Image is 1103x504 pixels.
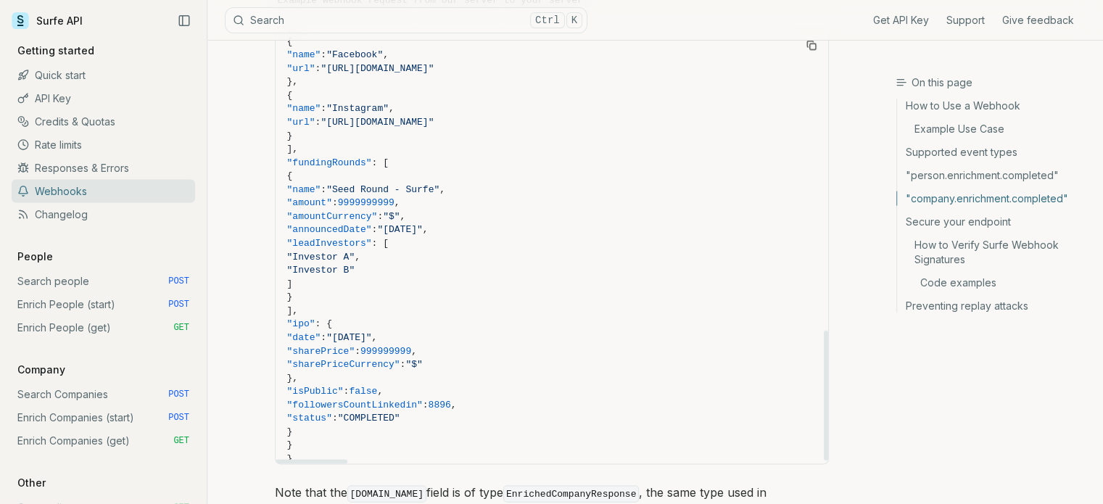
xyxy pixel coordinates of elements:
span: { [287,170,293,181]
span: "$" [405,359,422,370]
span: 8896 [429,400,451,410]
span: : [377,211,383,222]
a: How to Verify Surfe Webhook Signatures [897,234,1091,271]
span: : [423,400,429,410]
span: , [423,224,429,235]
span: } [287,131,293,141]
p: Getting started [12,44,100,58]
span: : [400,359,406,370]
span: "name" [287,103,321,114]
span: GET [173,322,189,334]
span: : { [315,318,332,329]
span: : [332,197,338,208]
span: "[DATE]" [377,224,422,235]
span: 999999999 [360,346,411,357]
span: "announcedDate" [287,224,372,235]
a: Search Companies POST [12,383,195,406]
span: , [411,346,417,357]
span: "COMPLETED" [338,413,400,424]
a: Quick start [12,64,195,87]
span: "url" [287,63,315,74]
span: : [355,346,360,357]
span: : [372,224,378,235]
span: POST [168,299,189,310]
span: false [349,386,377,397]
span: : [315,63,321,74]
span: : [ [372,238,389,249]
a: Enrich Companies (start) POST [12,406,195,429]
button: Collapse Sidebar [173,10,195,32]
span: , [400,211,406,222]
button: SearchCtrlK [225,7,587,33]
a: Preventing replay attacks [897,294,1091,313]
a: Responses & Errors [12,157,195,180]
span: "Seed Round - Surfe" [326,184,439,195]
span: , [355,252,360,263]
p: Company [12,363,71,377]
span: ], [287,305,299,316]
a: Enrich Companies (get) GET [12,429,195,453]
span: : [ [372,157,389,168]
span: }, [287,373,299,384]
span: "Instagram" [326,103,389,114]
span: } [287,292,293,302]
code: EnrichedCompanyResponse [503,486,639,503]
a: Supported event types [897,141,1091,164]
a: Search people POST [12,270,195,293]
span: "[DATE]" [326,332,371,343]
kbd: K [566,12,582,28]
span: "status" [287,413,332,424]
span: "fundingRounds" [287,157,372,168]
span: : [321,49,326,60]
button: Copy Text [801,35,822,57]
span: , [439,184,445,195]
span: , [377,386,383,397]
code: [DOMAIN_NAME] [347,486,426,503]
span: : [315,117,321,128]
kbd: Ctrl [530,12,565,28]
a: Give feedback [1002,13,1074,28]
span: GET [173,435,189,447]
span: "Investor B" [287,265,355,276]
span: "amountCurrency" [287,211,378,222]
span: "Investor A" [287,252,355,263]
span: "[URL][DOMAIN_NAME]" [321,117,434,128]
span: "ipo" [287,318,315,329]
span: : [344,386,350,397]
span: "[URL][DOMAIN_NAME]" [321,63,434,74]
span: "sharePrice" [287,346,355,357]
span: : [321,103,326,114]
a: How to Use a Webhook [897,99,1091,117]
a: Rate limits [12,133,195,157]
span: { [287,36,293,47]
span: , [383,49,389,60]
span: "sharePriceCurrency" [287,359,400,370]
span: "url" [287,117,315,128]
span: , [389,103,394,114]
a: Enrich People (get) GET [12,316,195,339]
p: People [12,249,59,264]
a: Example Use Case [897,117,1091,141]
a: Surfe API [12,10,83,32]
a: Changelog [12,203,195,226]
span: : [321,332,326,343]
a: Get API Key [873,13,929,28]
span: , [451,400,457,410]
span: ] [287,278,293,289]
span: } [287,453,293,464]
span: : [332,413,338,424]
a: "company.enrichment.completed" [897,187,1091,210]
span: "leadInvestors" [287,238,372,249]
span: "amount" [287,197,332,208]
h3: On this page [896,75,1091,90]
a: Support [946,13,985,28]
span: , [372,332,378,343]
span: } [287,439,293,450]
a: "person.enrichment.completed" [897,164,1091,187]
a: Secure your endpoint [897,210,1091,234]
span: "Facebook" [326,49,383,60]
span: "name" [287,49,321,60]
span: "$" [383,211,400,222]
p: Other [12,476,51,490]
span: 9999999999 [338,197,394,208]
